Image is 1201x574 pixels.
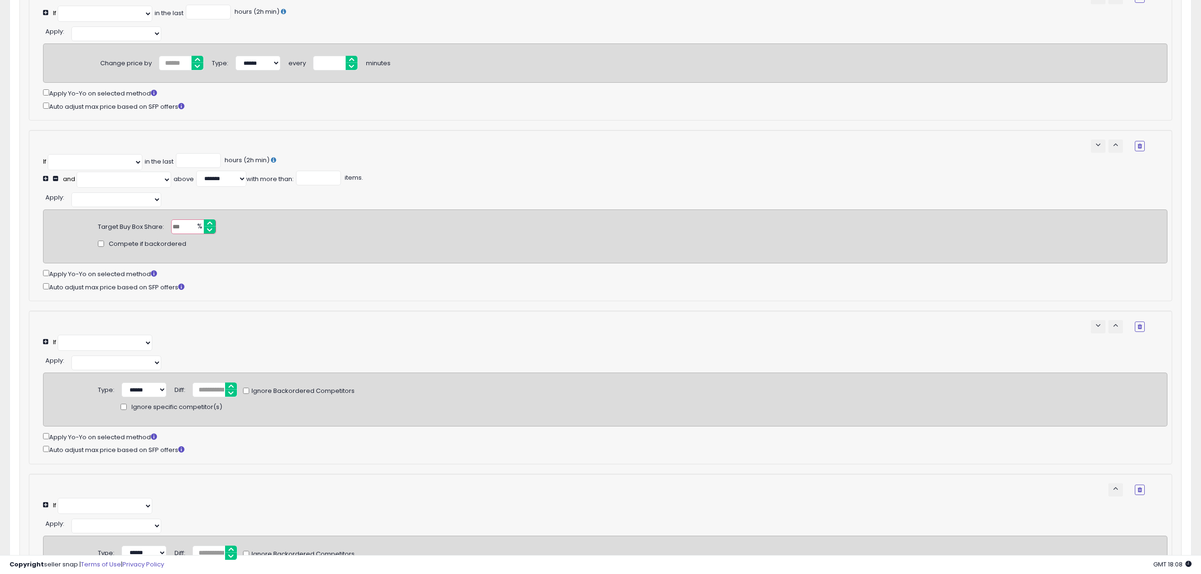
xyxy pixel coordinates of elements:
span: Apply [45,193,63,202]
i: Remove Condition [1138,324,1142,330]
span: Apply [45,519,63,528]
span: Compete if backordered [109,240,186,249]
div: Diff: [174,383,185,395]
div: Apply Yo-Yo on selected method [43,268,1167,279]
span: Apply [45,27,63,36]
div: with more than: [246,175,294,184]
div: above [174,175,194,184]
div: Target Buy Box Share: [98,219,164,232]
button: keyboard_arrow_down [1091,139,1105,153]
button: keyboard_arrow_up [1108,139,1123,153]
span: 2025-09-17 18:08 GMT [1153,560,1192,569]
div: : [45,516,64,529]
button: keyboard_arrow_up [1108,320,1123,333]
div: every [288,56,306,68]
div: Type: [212,56,228,68]
span: Ignore Backordered Competitors [249,387,355,396]
div: seller snap | | [9,560,164,569]
i: Remove Condition [1138,143,1142,149]
div: Type: [98,383,114,395]
strong: Copyright [9,560,44,569]
span: Ignore specific competitor(s) [131,403,222,412]
div: Apply Yo-Yo on selected method [43,87,1167,98]
div: Type: [98,546,114,558]
span: Apply [45,356,63,365]
button: keyboard_arrow_down [1091,320,1105,333]
div: Auto adjust max price based on SFP offers [43,101,1167,112]
div: : [45,190,64,202]
div: Auto adjust max price based on SFP offers [43,281,1167,292]
div: Diff: [174,546,185,558]
span: items. [343,173,363,182]
div: Auto adjust max price based on SFP offers [43,444,1167,455]
span: keyboard_arrow_up [1111,321,1120,330]
span: keyboard_arrow_up [1111,140,1120,149]
i: Remove Condition [1138,487,1142,493]
button: keyboard_arrow_up [1108,483,1123,496]
div: Apply Yo-Yo on selected method [43,431,1167,442]
a: Terms of Use [81,560,121,569]
span: keyboard_arrow_up [1111,484,1120,493]
div: : [45,353,64,365]
div: : [45,24,64,36]
div: Change price by [100,56,152,68]
a: Privacy Policy [122,560,164,569]
span: keyboard_arrow_down [1094,321,1103,330]
div: in the last [155,9,183,18]
div: in the last [145,157,174,166]
span: % [191,220,207,234]
span: Ignore Backordered Competitors [249,550,355,559]
div: minutes [366,56,391,68]
span: hours (2h min) [223,156,270,165]
span: hours (2h min) [233,7,279,16]
span: keyboard_arrow_down [1094,140,1103,149]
